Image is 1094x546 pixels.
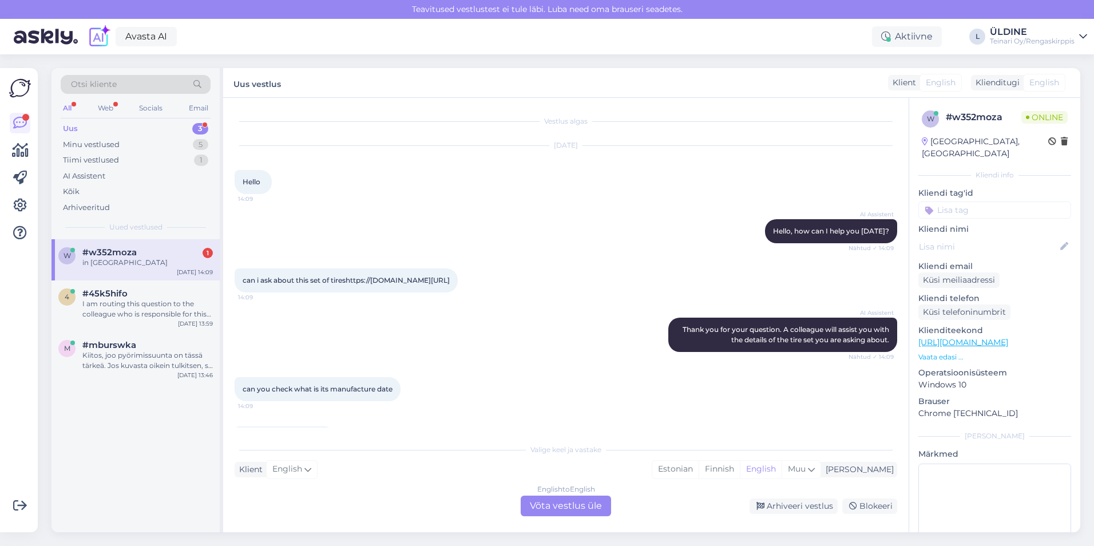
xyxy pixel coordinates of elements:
[193,139,208,151] div: 5
[203,248,213,258] div: 1
[96,101,116,116] div: Web
[740,461,782,478] div: English
[918,292,1071,304] p: Kliendi telefon
[82,299,213,319] div: I am routing this question to the colleague who is responsible for this topic. The reply might ta...
[243,276,450,284] span: can i ask about this set of tireshttps://[DOMAIN_NAME][URL]
[82,350,213,371] div: Kiitos, joo pyörimissuunta on tässä tärkeä. Jos kuvasta oikein tulkitsen, se saattaisi olla oikealla
[235,116,897,126] div: Vestlus algas
[238,402,281,410] span: 14:09
[990,27,1075,37] div: ÜLDINE
[849,244,894,252] span: Nähtud ✓ 14:09
[969,29,985,45] div: L
[109,222,162,232] span: Uued vestlused
[235,464,263,476] div: Klient
[926,77,956,89] span: English
[177,268,213,276] div: [DATE] 14:09
[187,101,211,116] div: Email
[971,77,1020,89] div: Klienditugi
[888,77,916,89] div: Klient
[82,247,137,258] span: #w352moza
[918,187,1071,199] p: Kliendi tag'id
[235,140,897,151] div: [DATE]
[918,448,1071,460] p: Märkmed
[82,288,128,299] span: #45k5hifo
[63,155,119,166] div: Tiimi vestlused
[918,379,1071,391] p: Windows 10
[63,123,78,134] div: Uus
[683,325,891,344] span: Thank you for your question. A colleague will assist you with the details of the tire set you are...
[63,202,110,213] div: Arhiveeritud
[71,78,117,90] span: Otsi kliente
[63,171,105,182] div: AI Assistent
[61,101,74,116] div: All
[990,27,1087,46] a: ÜLDINETeinari Oy/Rengaskirppis
[178,319,213,328] div: [DATE] 13:59
[64,251,71,260] span: w
[918,260,1071,272] p: Kliendi email
[851,210,894,219] span: AI Assistent
[849,353,894,361] span: Nähtud ✓ 14:09
[918,325,1071,337] p: Klienditeekond
[773,227,889,235] span: Hello, how can I help you [DATE]?
[652,461,699,478] div: Estonian
[116,27,177,46] a: Avasta AI
[65,292,69,301] span: 4
[842,498,897,514] div: Blokeeri
[918,431,1071,441] div: [PERSON_NAME]
[1021,111,1068,124] span: Online
[238,195,281,203] span: 14:09
[918,170,1071,180] div: Kliendi info
[918,304,1010,320] div: Küsi telefoninumbrit
[243,385,393,393] span: can you check what is its manufacture date
[919,240,1058,253] input: Lisa nimi
[137,101,165,116] div: Socials
[918,201,1071,219] input: Lisa tag
[918,272,1000,288] div: Küsi meiliaadressi
[918,407,1071,420] p: Chrome [TECHNICAL_ID]
[946,110,1021,124] div: # w352moza
[918,352,1071,362] p: Vaata edasi ...
[192,123,208,134] div: 3
[990,37,1075,46] div: Teinari Oy/Rengaskirppis
[699,461,740,478] div: Finnish
[63,186,80,197] div: Kõik
[922,136,1048,160] div: [GEOGRAPHIC_DATA], [GEOGRAPHIC_DATA]
[272,463,302,476] span: English
[233,75,281,90] label: Uus vestlus
[9,77,31,99] img: Askly Logo
[927,114,934,123] span: w
[1029,77,1059,89] span: English
[82,258,213,268] div: in [GEOGRAPHIC_DATA]
[537,484,595,494] div: English to English
[64,344,70,353] span: m
[82,340,136,350] span: #mburswka
[918,367,1071,379] p: Operatsioonisüsteem
[918,395,1071,407] p: Brauser
[918,223,1071,235] p: Kliendi nimi
[851,308,894,317] span: AI Assistent
[177,371,213,379] div: [DATE] 13:46
[750,498,838,514] div: Arhiveeri vestlus
[194,155,208,166] div: 1
[521,496,611,516] div: Võta vestlus üle
[821,464,894,476] div: [PERSON_NAME]
[63,139,120,151] div: Minu vestlused
[872,26,942,47] div: Aktiivne
[918,337,1008,347] a: [URL][DOMAIN_NAME]
[87,25,111,49] img: explore-ai
[238,293,281,302] span: 14:09
[235,445,897,455] div: Valige keel ja vastake
[788,464,806,474] span: Muu
[243,177,260,186] span: Hello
